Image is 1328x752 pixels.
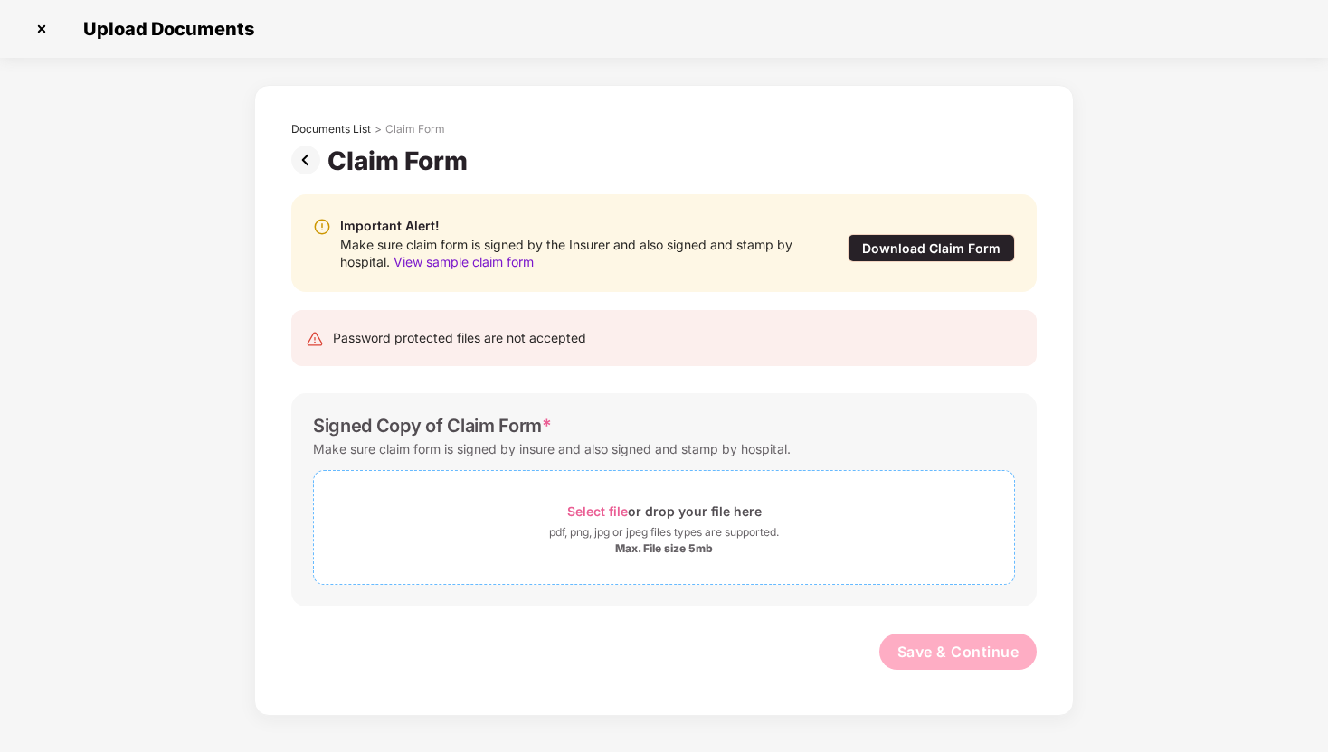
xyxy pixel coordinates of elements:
[291,146,327,174] img: svg+xml;base64,PHN2ZyBpZD0iUHJldi0zMngzMiIgeG1sbnM9Imh0dHA6Ly93d3cudzMub3JnLzIwMDAvc3ZnIiB3aWR0aD...
[314,484,1014,570] span: Select fileor drop your file herepdf, png, jpg or jpeg files types are supported.Max. File size 5mb
[313,437,791,461] div: Make sure claim form is signed by insure and also signed and stamp by hospital.
[65,18,263,40] span: Upload Documents
[567,499,762,523] div: or drop your file here
[327,146,475,176] div: Claim Form
[615,541,713,556] div: Max. File size 5mb
[385,122,445,136] div: Claim Form
[313,415,552,437] div: Signed Copy of Claim Form
[549,523,779,541] div: pdf, png, jpg or jpeg files types are supported.
[306,330,324,348] img: svg+xml;base64,PHN2ZyB4bWxucz0iaHR0cDovL3d3dy53My5vcmcvMjAwMC9zdmciIHdpZHRoPSIyNCIgaGVpZ2h0PSIyNC...
[291,122,371,136] div: Documents List
[848,234,1015,262] div: Download Claim Form
[333,328,586,348] div: Password protected files are not accepted
[313,218,331,236] img: svg+xml;base64,PHN2ZyBpZD0iV2FybmluZ18tXzIweDIwIiBkYXRhLW5hbWU9Ildhcm5pbmcgLSAyMHgyMCIgeG1sbnM9Im...
[567,503,628,519] span: Select file
[27,14,56,43] img: svg+xml;base64,PHN2ZyBpZD0iQ3Jvc3MtMzJ4MzIiIHhtbG5zPSJodHRwOi8vd3d3LnczLm9yZy8yMDAwL3N2ZyIgd2lkdG...
[340,236,811,270] div: Make sure claim form is signed by the Insurer and also signed and stamp by hospital.
[340,216,811,236] div: Important Alert!
[394,254,534,269] span: View sample claim form
[879,634,1038,670] button: Save & Continue
[375,122,382,136] div: >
